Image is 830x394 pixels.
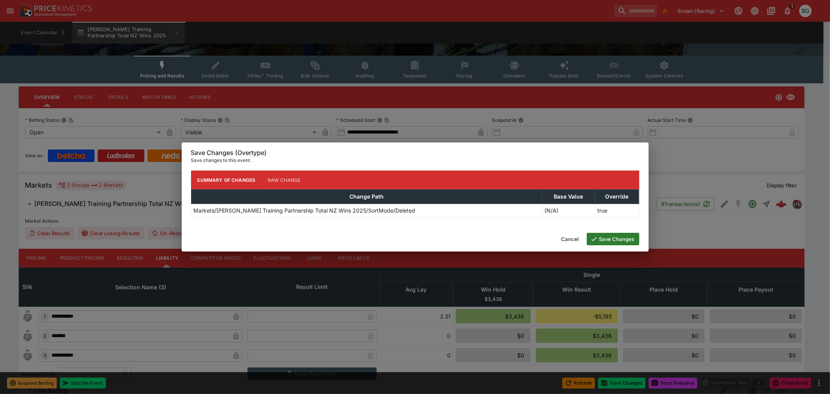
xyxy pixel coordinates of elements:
th: Base Value [542,190,595,204]
p: Save changes to this event. [191,157,639,164]
th: Change Path [191,190,542,204]
td: (N/A) [542,204,595,217]
th: Override [595,190,639,204]
button: Raw Change [261,171,307,189]
button: Summary of Changes [191,171,262,189]
button: Save Changes [587,233,639,245]
h6: Save Changes (Overtype) [191,149,639,157]
p: Markets/[PERSON_NAME] Training Partnership Total NZ Wins 2025/SortMode/Deleted [194,206,416,215]
button: Cancel [557,233,584,245]
td: true [595,204,639,217]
